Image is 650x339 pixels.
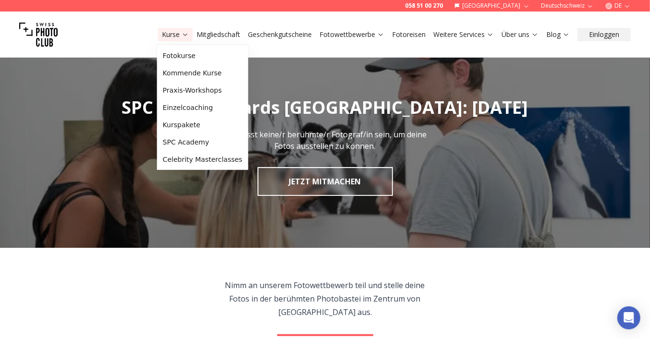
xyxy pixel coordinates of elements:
button: Einloggen [577,28,631,41]
a: Kurspakete [159,116,246,133]
a: Weitere Services [433,30,494,39]
a: 058 51 00 270 [405,2,443,10]
a: Kurse [162,30,189,39]
a: Über uns [502,30,539,39]
a: Mitgliedschaft [196,30,240,39]
a: JETZT MITMACHEN [258,167,393,196]
a: Fotokurse [159,47,246,64]
a: Fotoreisen [392,30,426,39]
a: Praxis-Workshops [159,82,246,99]
button: Über uns [498,28,542,41]
button: Mitgliedschaft [193,28,244,41]
button: Weitere Services [429,28,498,41]
p: Nimm an unserem Fotowettbewerb teil und stelle deine Fotos in der berühmten Photobastei im Zentru... [215,278,435,319]
button: Geschenkgutscheine [244,28,316,41]
button: Blog [542,28,574,41]
div: Open Intercom Messenger [617,306,640,329]
a: Fotowettbewerbe [319,30,384,39]
img: Swiss photo club [19,15,58,54]
button: Fotoreisen [388,28,429,41]
p: Du musst keine/r berühmte/r Fotograf/in sein, um deine Fotos ausstellen zu können. [218,129,433,152]
a: Kommende Kurse [159,64,246,82]
button: Kurse [158,28,193,41]
a: Geschenkgutscheine [248,30,312,39]
a: Celebrity Masterclasses [159,151,246,168]
a: SPC Academy [159,133,246,151]
a: Einzelcoaching [159,99,246,116]
a: Blog [546,30,570,39]
button: Fotowettbewerbe [316,28,388,41]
